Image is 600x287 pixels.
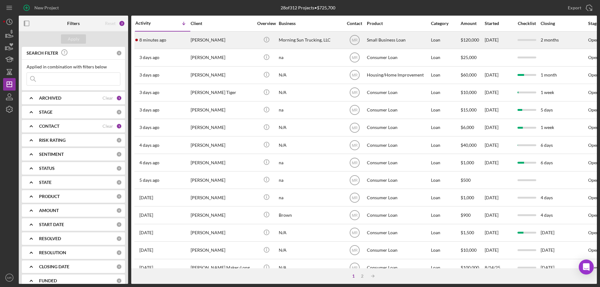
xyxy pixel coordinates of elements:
div: 0 [116,278,122,284]
div: 0 [116,222,122,227]
time: 1 week [541,90,554,95]
div: Activity [135,21,163,26]
div: [PERSON_NAME] [191,119,253,136]
div: $15,000 [461,102,484,118]
div: [DATE] [485,225,513,241]
button: Apply [61,34,86,44]
text: MR [352,178,357,182]
button: Export [562,2,597,14]
div: [DATE] [485,67,513,83]
div: Apply [68,34,79,44]
text: MR [352,248,357,253]
div: N/A [279,84,341,101]
div: Loan [431,137,460,153]
b: START DATE [39,222,64,227]
div: [PERSON_NAME] Maker-Long [191,260,253,276]
div: Housing/Home Improvement [367,67,429,83]
b: Filters [67,21,80,26]
div: $1,000 [461,189,484,206]
div: Closing [541,21,587,26]
div: $6,000 [461,119,484,136]
div: [PERSON_NAME] [191,207,253,223]
div: Loan [431,49,460,66]
div: Loan [431,260,460,276]
div: Consumer Loan [367,189,429,206]
div: $40,000 [461,137,484,153]
div: [PERSON_NAME] [191,137,253,153]
text: MR [352,143,357,147]
div: Clear [102,96,113,101]
div: 0 [116,264,122,270]
div: Client [191,21,253,26]
div: Consumer Loan [367,225,429,241]
text: MR [352,195,357,200]
div: [DATE] [485,154,513,171]
div: Loan [431,242,460,259]
div: Reset [105,21,116,26]
b: STATE [39,180,52,185]
div: Business [279,21,341,26]
div: na [279,172,341,188]
time: 5 days [541,107,553,112]
time: 4 days [541,212,553,218]
div: Loan [431,67,460,83]
div: na [279,49,341,66]
div: Checklist [513,21,540,26]
div: [PERSON_NAME] [191,225,253,241]
div: 28 of 312 Projects • $725,700 [281,5,335,10]
div: New Project [34,2,59,14]
div: Loan [431,119,460,136]
div: Consumer Loan [367,260,429,276]
time: 1 week [541,125,554,130]
time: 2025-08-20 18:20 [139,178,159,183]
time: 2025-08-22 14:31 [139,125,159,130]
time: 2025-08-16 22:41 [139,248,153,253]
div: 0 [116,180,122,185]
div: [DATE] [485,84,513,101]
time: 2025-08-25 16:20 [139,37,166,42]
div: $1,500 [461,225,484,241]
div: Applied in combination with filters below [27,64,120,69]
div: 0 [116,166,122,171]
div: [PERSON_NAME] [191,242,253,259]
time: 2025-08-21 16:33 [139,160,159,165]
div: [DATE] [485,242,513,259]
div: [PERSON_NAME] [191,49,253,66]
div: Clear [102,124,113,129]
b: SEARCH FILTER [27,51,58,56]
time: 2025-08-14 02:42 [139,265,153,270]
div: Contact [343,21,366,26]
text: MR [352,126,357,130]
div: [PERSON_NAME] [191,154,253,171]
time: [DATE] [541,265,554,270]
b: CONTACT [39,124,59,129]
div: na [279,189,341,206]
text: MR [352,73,357,77]
div: [PERSON_NAME] [191,102,253,118]
div: Consumer Loan [367,84,429,101]
b: STATUS [39,166,55,171]
time: 2025-08-19 18:41 [139,195,153,200]
button: New Project [19,2,65,14]
div: Open Intercom Messenger [579,260,594,275]
time: 6 days [541,142,553,148]
div: Loan [431,32,460,48]
b: CLOSING DATE [39,264,69,269]
div: Loan [431,84,460,101]
b: RESOLUTION [39,250,66,255]
div: 2 [119,20,125,27]
div: $60,000 [461,67,484,83]
div: Loan [431,154,460,171]
button: MR [3,271,16,284]
div: 2 [358,274,367,279]
div: na [279,154,341,171]
div: N/A [279,260,341,276]
div: Brown [279,207,341,223]
div: [DATE] [485,189,513,206]
div: Consumer Loan [367,119,429,136]
b: STAGE [39,110,52,115]
div: Consumer Loan [367,154,429,171]
div: Loan [431,207,460,223]
time: [DATE] [541,230,554,235]
time: 2025-08-22 16:56 [139,107,159,112]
